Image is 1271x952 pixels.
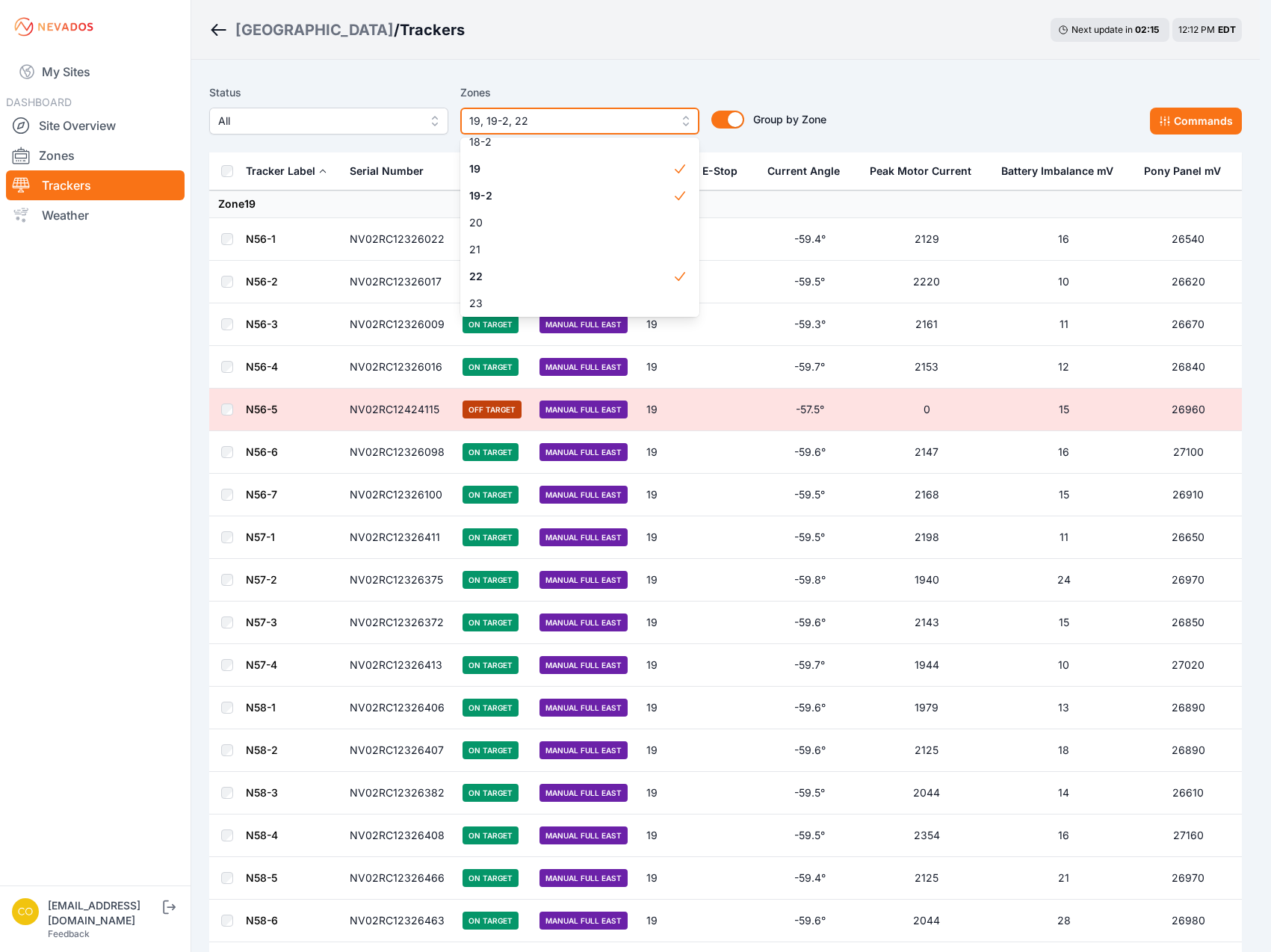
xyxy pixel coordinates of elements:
span: 18-2 [469,135,672,149]
span: 22 [469,269,672,284]
span: 21 [469,242,672,257]
span: 19, 19-2, 22 [469,112,669,130]
span: 23 [469,296,672,311]
button: 19, 19-2, 22 [460,108,699,135]
div: 19, 19-2, 22 [460,137,699,317]
span: 20 [469,215,672,230]
span: 19 [469,161,672,176]
span: 19-2 [469,188,672,203]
